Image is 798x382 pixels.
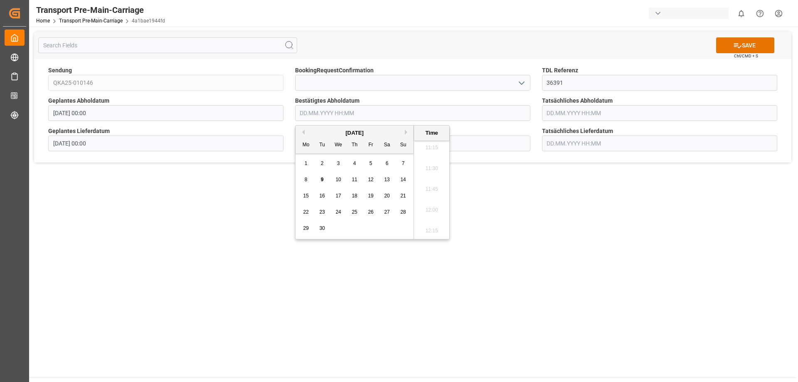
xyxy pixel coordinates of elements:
[366,158,376,169] div: Choose Friday, September 5th, 2025
[303,225,308,231] span: 29
[295,96,360,105] span: Bestätigtes Abholdatum
[350,140,360,150] div: Th
[751,4,769,23] button: Help Center
[368,193,373,199] span: 19
[319,225,325,231] span: 30
[366,175,376,185] div: Choose Friday, September 12th, 2025
[402,160,405,166] span: 7
[400,177,406,182] span: 14
[542,136,777,151] input: DD.MM.YYYY HH:MM
[335,177,341,182] span: 10
[301,140,311,150] div: Mo
[384,177,389,182] span: 13
[716,37,774,53] button: SAVE
[350,158,360,169] div: Choose Thursday, September 4th, 2025
[398,158,409,169] div: Choose Sunday, September 7th, 2025
[333,175,344,185] div: Choose Wednesday, September 10th, 2025
[59,18,123,24] a: Transport Pre-Main-Carriage
[317,223,328,234] div: Choose Tuesday, September 30th, 2025
[382,140,392,150] div: Sa
[317,140,328,150] div: Tu
[305,160,308,166] span: 1
[333,191,344,201] div: Choose Wednesday, September 17th, 2025
[303,193,308,199] span: 15
[319,193,325,199] span: 16
[398,191,409,201] div: Choose Sunday, September 21st, 2025
[732,4,751,23] button: show 0 new notifications
[301,158,311,169] div: Choose Monday, September 1st, 2025
[317,158,328,169] div: Choose Tuesday, September 2nd, 2025
[542,66,578,75] span: TDL Referenz
[384,193,389,199] span: 20
[416,129,447,137] div: Time
[317,207,328,217] div: Choose Tuesday, September 23rd, 2025
[335,193,341,199] span: 17
[48,105,283,121] input: DD.MM.YYYY HH:MM
[366,207,376,217] div: Choose Friday, September 26th, 2025
[350,175,360,185] div: Choose Thursday, September 11th, 2025
[350,207,360,217] div: Choose Thursday, September 25th, 2025
[38,37,297,53] input: Search Fields
[350,191,360,201] div: Choose Thursday, September 18th, 2025
[301,191,311,201] div: Choose Monday, September 15th, 2025
[337,160,340,166] span: 3
[366,191,376,201] div: Choose Friday, September 19th, 2025
[353,160,356,166] span: 4
[303,209,308,215] span: 22
[48,136,283,151] input: DD.MM.YYYY HH:MM
[317,175,328,185] div: Choose Tuesday, September 9th, 2025
[352,193,357,199] span: 18
[301,223,311,234] div: Choose Monday, September 29th, 2025
[301,207,311,217] div: Choose Monday, September 22nd, 2025
[398,175,409,185] div: Choose Sunday, September 14th, 2025
[48,127,110,136] span: Geplantes Lieferdatum
[734,53,758,59] span: Ctrl/CMD + S
[515,76,527,89] button: open menu
[295,66,374,75] span: BookingRequestConfirmation
[368,177,373,182] span: 12
[368,209,373,215] span: 26
[352,177,357,182] span: 11
[296,129,414,137] div: [DATE]
[319,209,325,215] span: 23
[382,191,392,201] div: Choose Saturday, September 20th, 2025
[333,158,344,169] div: Choose Wednesday, September 3rd, 2025
[321,177,324,182] span: 9
[400,209,406,215] span: 28
[386,160,389,166] span: 6
[48,96,109,105] span: Geplantes Abholdatum
[36,4,165,16] div: Transport Pre-Main-Carriage
[382,175,392,185] div: Choose Saturday, September 13th, 2025
[542,96,613,105] span: Tatsächliches Abholdatum
[366,140,376,150] div: Fr
[405,130,410,135] button: Next Month
[321,160,324,166] span: 2
[384,209,389,215] span: 27
[36,18,50,24] a: Home
[295,105,530,121] input: DD.MM.YYYY HH:MM
[300,130,305,135] button: Previous Month
[301,175,311,185] div: Choose Monday, September 8th, 2025
[305,177,308,182] span: 8
[333,140,344,150] div: We
[333,207,344,217] div: Choose Wednesday, September 24th, 2025
[317,191,328,201] div: Choose Tuesday, September 16th, 2025
[352,209,357,215] span: 25
[382,158,392,169] div: Choose Saturday, September 6th, 2025
[398,207,409,217] div: Choose Sunday, September 28th, 2025
[48,66,72,75] span: Sendung
[542,105,777,121] input: DD.MM.YYYY HH:MM
[400,193,406,199] span: 21
[382,207,392,217] div: Choose Saturday, September 27th, 2025
[542,127,613,136] span: Tatsächliches Lieferdatum
[335,209,341,215] span: 24
[298,155,411,237] div: month 2025-09
[369,160,372,166] span: 5
[398,140,409,150] div: Su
